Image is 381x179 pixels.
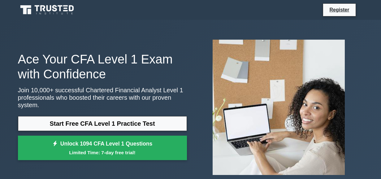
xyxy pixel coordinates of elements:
[26,149,179,156] small: Limited Time: 7-day free trial!
[18,136,187,160] a: Unlock 1094 CFA Level 1 QuestionsLimited Time: 7-day free trial!
[18,52,187,81] h1: Ace Your CFA Level 1 Exam with Confidence
[18,86,187,109] p: Join 10,000+ successful Chartered Financial Analyst Level 1 professionals who boosted their caree...
[18,116,187,131] a: Start Free CFA Level 1 Practice Test
[326,6,353,14] a: Register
